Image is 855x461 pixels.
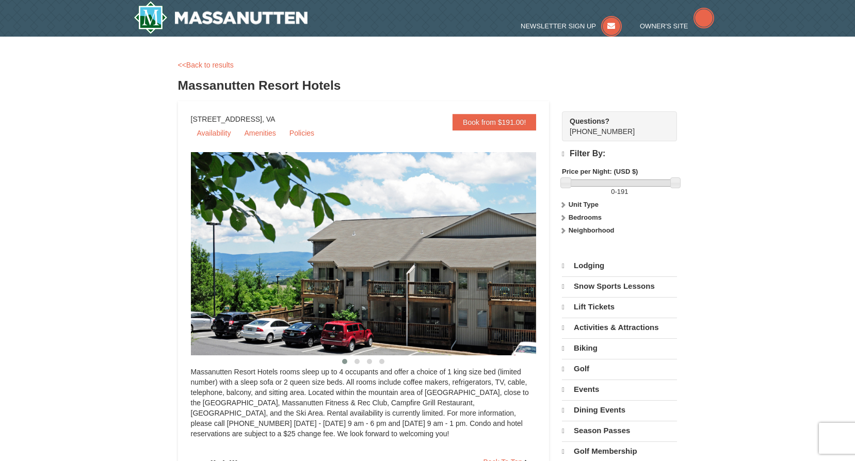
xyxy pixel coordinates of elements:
strong: Unit Type [569,201,599,208]
a: Season Passes [562,421,677,440]
label: - [562,187,677,197]
a: Golf [562,359,677,378]
span: Newsletter Sign Up [521,22,596,30]
a: Owner's Site [640,22,714,30]
a: Amenities [238,125,282,141]
img: Massanutten Resort Logo [134,1,308,34]
span: 191 [617,188,628,195]
a: Lift Tickets [562,297,677,317]
strong: Neighborhood [569,226,615,234]
a: Snow Sports Lessons [562,276,677,296]
h4: Filter By: [562,149,677,159]
a: Book from $191.00! [453,114,536,130]
div: Massanutten Resort Hotels rooms sleep up to 4 occupants and offer a choice of 1 king size bed (li... [191,367,537,449]
a: Activities & Attractions [562,318,677,337]
a: Dining Events [562,400,677,420]
img: 19219026-1-e3b4ac8e.jpg [191,152,562,355]
span: 0 [611,188,615,195]
strong: Price per Night: (USD $) [562,168,638,175]
strong: Bedrooms [569,213,602,221]
a: Availability [191,125,237,141]
a: Lodging [562,256,677,275]
strong: Questions? [570,117,609,125]
a: Events [562,380,677,399]
span: Owner's Site [640,22,688,30]
h3: Massanutten Resort Hotels [178,75,677,96]
span: [PHONE_NUMBER] [570,116,658,136]
a: <<Back to results [178,61,234,69]
a: Golf Membership [562,441,677,461]
a: Policies [283,125,320,141]
a: Massanutten Resort [134,1,308,34]
a: Biking [562,338,677,358]
a: Newsletter Sign Up [521,22,622,30]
